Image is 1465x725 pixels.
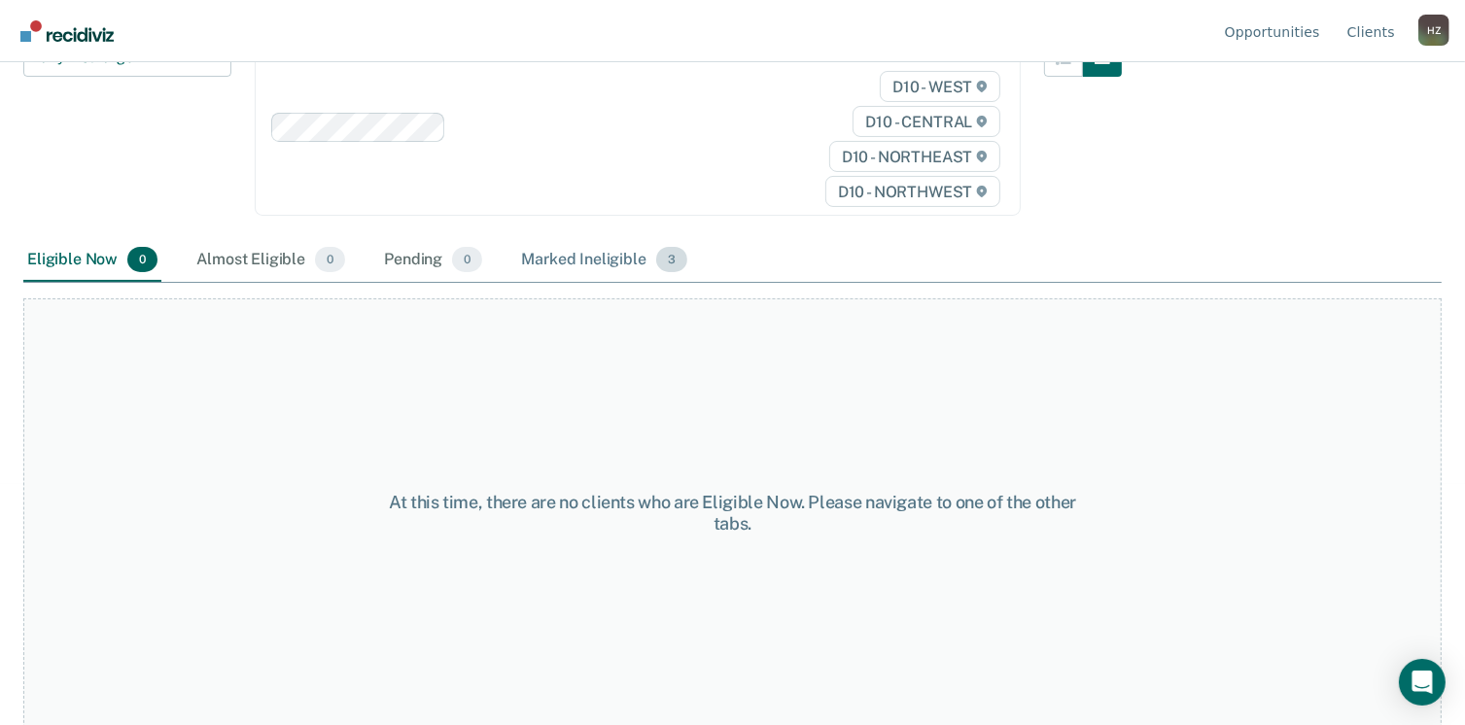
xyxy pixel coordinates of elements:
button: Profile dropdown button [1418,15,1449,46]
span: 0 [452,247,482,272]
span: D10 - CENTRAL [853,106,1000,137]
div: Almost Eligible0 [192,239,349,282]
div: Eligible Now0 [23,239,161,282]
div: Marked Ineligible3 [517,239,691,282]
div: H Z [1418,15,1449,46]
img: Recidiviz [20,20,114,42]
span: 0 [127,247,157,272]
span: 3 [656,247,687,272]
div: Pending0 [380,239,486,282]
span: D10 - NORTHEAST [829,141,1000,172]
span: D10 - NORTHWEST [825,176,1000,207]
span: D10 - WEST [880,71,1000,102]
div: Open Intercom Messenger [1399,659,1446,706]
span: 0 [315,247,345,272]
div: At this time, there are no clients who are Eligible Now. Please navigate to one of the other tabs. [378,492,1087,534]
